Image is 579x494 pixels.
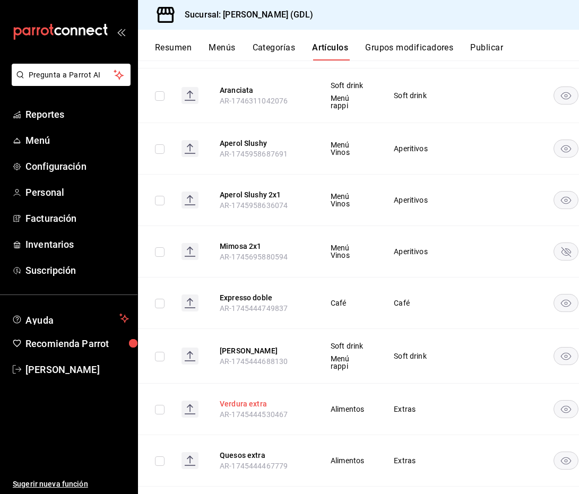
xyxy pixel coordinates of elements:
[220,138,305,149] button: edit-product-location
[220,241,305,252] button: edit-product-location
[25,362,129,377] span: [PERSON_NAME]
[331,82,367,89] span: Soft drink
[554,347,578,365] button: availability-product
[176,8,313,21] h3: Sucursal: [PERSON_NAME] (GDL)
[220,462,288,470] span: AR-1745444467779
[554,86,578,105] button: availability-product
[331,405,367,413] span: Alimentos
[331,355,367,370] span: Menú rappi
[331,457,367,464] span: Alimentos
[331,193,367,207] span: Menú Vinos
[25,336,129,351] span: Recomienda Parrot
[220,410,288,419] span: AR-1745444530467
[394,405,452,413] span: Extras
[220,85,305,96] button: edit-product-location
[25,211,129,226] span: Facturación
[394,145,452,152] span: Aperitivos
[365,42,453,60] button: Grupos modificadores
[25,263,129,278] span: Suscripción
[209,42,235,60] button: Menús
[554,242,578,261] button: availability-product
[554,191,578,209] button: availability-product
[312,42,348,60] button: Artículos
[470,42,503,60] button: Publicar
[25,107,129,122] span: Reportes
[331,299,367,307] span: Café
[394,352,452,360] span: Soft drink
[554,140,578,158] button: availability-product
[220,398,305,409] button: edit-product-location
[394,299,452,307] span: Café
[220,253,288,261] span: AR-1745695880594
[394,248,452,255] span: Aperitivos
[220,150,288,158] span: AR-1745958687691
[155,42,579,60] div: navigation tabs
[29,70,114,81] span: Pregunta a Parrot AI
[394,196,452,204] span: Aperitivos
[25,312,115,325] span: Ayuda
[117,28,125,36] button: open_drawer_menu
[12,64,131,86] button: Pregunta a Parrot AI
[13,479,129,490] span: Sugerir nueva función
[253,42,296,60] button: Categorías
[331,342,367,350] span: Soft drink
[220,292,305,303] button: edit-product-location
[25,237,129,252] span: Inventarios
[25,185,129,200] span: Personal
[25,133,129,148] span: Menú
[220,201,288,210] span: AR-1745958636074
[220,97,288,105] span: AR-1746311042076
[220,189,305,200] button: edit-product-location
[554,452,578,470] button: availability-product
[7,77,131,88] a: Pregunta a Parrot AI
[331,94,367,109] span: Menú rappi
[220,450,305,461] button: edit-product-location
[220,345,305,356] button: edit-product-location
[554,400,578,418] button: availability-product
[25,159,129,174] span: Configuración
[554,294,578,312] button: availability-product
[331,244,367,259] span: Menú Vinos
[220,304,288,313] span: AR-1745444749837
[394,92,452,99] span: Soft drink
[220,357,288,366] span: AR-1745444688130
[394,457,452,464] span: Extras
[331,141,367,156] span: Menú Vinos
[155,42,192,60] button: Resumen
